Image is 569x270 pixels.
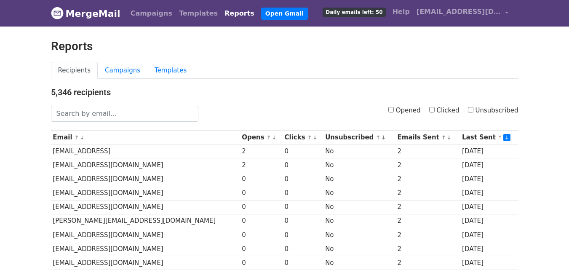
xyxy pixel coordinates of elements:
[240,172,282,186] td: 0
[395,186,460,200] td: 2
[240,131,282,144] th: Opens
[127,5,176,22] a: Campaigns
[460,144,518,158] td: [DATE]
[388,107,394,112] input: Opened
[323,158,395,172] td: No
[395,131,460,144] th: Emails Sent
[498,134,502,141] a: ↑
[395,200,460,214] td: 2
[51,62,98,79] a: Recipients
[240,186,282,200] td: 0
[80,134,85,141] a: ↓
[283,214,323,228] td: 0
[176,5,221,22] a: Templates
[395,144,460,158] td: 2
[240,242,282,256] td: 0
[460,200,518,214] td: [DATE]
[283,131,323,144] th: Clicks
[460,158,518,172] td: [DATE]
[240,200,282,214] td: 0
[283,172,323,186] td: 0
[323,214,395,228] td: No
[240,144,282,158] td: 2
[75,134,79,141] a: ↑
[468,107,473,112] input: Unsubscribed
[323,242,395,256] td: No
[395,214,460,228] td: 2
[460,131,518,144] th: Last Sent
[460,256,518,270] td: [DATE]
[388,106,421,115] label: Opened
[51,242,240,256] td: [EMAIL_ADDRESS][DOMAIN_NAME]
[447,134,451,141] a: ↓
[323,172,395,186] td: No
[51,172,240,186] td: [EMAIL_ADDRESS][DOMAIN_NAME]
[417,7,501,17] span: [EMAIL_ADDRESS][DOMAIN_NAME]
[283,242,323,256] td: 0
[261,8,308,20] a: Open Gmail
[441,134,446,141] a: ↑
[429,106,459,115] label: Clicked
[51,5,120,22] a: MergeMail
[503,134,510,141] a: ↓
[323,228,395,242] td: No
[313,134,318,141] a: ↓
[283,256,323,270] td: 0
[319,3,389,20] a: Daily emails left: 50
[51,200,240,214] td: [EMAIL_ADDRESS][DOMAIN_NAME]
[429,107,435,112] input: Clicked
[323,144,395,158] td: No
[468,106,518,115] label: Unsubscribed
[460,214,518,228] td: [DATE]
[51,228,240,242] td: [EMAIL_ADDRESS][DOMAIN_NAME]
[460,228,518,242] td: [DATE]
[395,256,460,270] td: 2
[460,172,518,186] td: [DATE]
[51,131,240,144] th: Email
[323,8,385,17] span: Daily emails left: 50
[395,228,460,242] td: 2
[283,228,323,242] td: 0
[389,3,413,20] a: Help
[307,134,312,141] a: ↑
[323,256,395,270] td: No
[381,134,386,141] a: ↓
[283,158,323,172] td: 0
[323,200,395,214] td: No
[51,7,64,19] img: MergeMail logo
[240,228,282,242] td: 0
[283,186,323,200] td: 0
[51,144,240,158] td: [EMAIL_ADDRESS]
[376,134,381,141] a: ↑
[51,158,240,172] td: [EMAIL_ADDRESS][DOMAIN_NAME]
[283,200,323,214] td: 0
[395,158,460,172] td: 2
[323,186,395,200] td: No
[221,5,258,22] a: Reports
[323,131,395,144] th: Unsubscribed
[460,242,518,256] td: [DATE]
[51,214,240,228] td: [PERSON_NAME][EMAIL_ADDRESS][DOMAIN_NAME]
[240,158,282,172] td: 2
[395,172,460,186] td: 2
[51,256,240,270] td: [EMAIL_ADDRESS][DOMAIN_NAME]
[272,134,276,141] a: ↓
[147,62,194,79] a: Templates
[51,186,240,200] td: [EMAIL_ADDRESS][DOMAIN_NAME]
[51,87,518,97] h4: 5,346 recipients
[460,186,518,200] td: [DATE]
[240,214,282,228] td: 0
[98,62,147,79] a: Campaigns
[395,242,460,256] td: 2
[283,144,323,158] td: 0
[240,256,282,270] td: 0
[267,134,271,141] a: ↑
[51,39,518,53] h2: Reports
[413,3,512,23] a: [EMAIL_ADDRESS][DOMAIN_NAME]
[51,106,198,122] input: Search by email...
